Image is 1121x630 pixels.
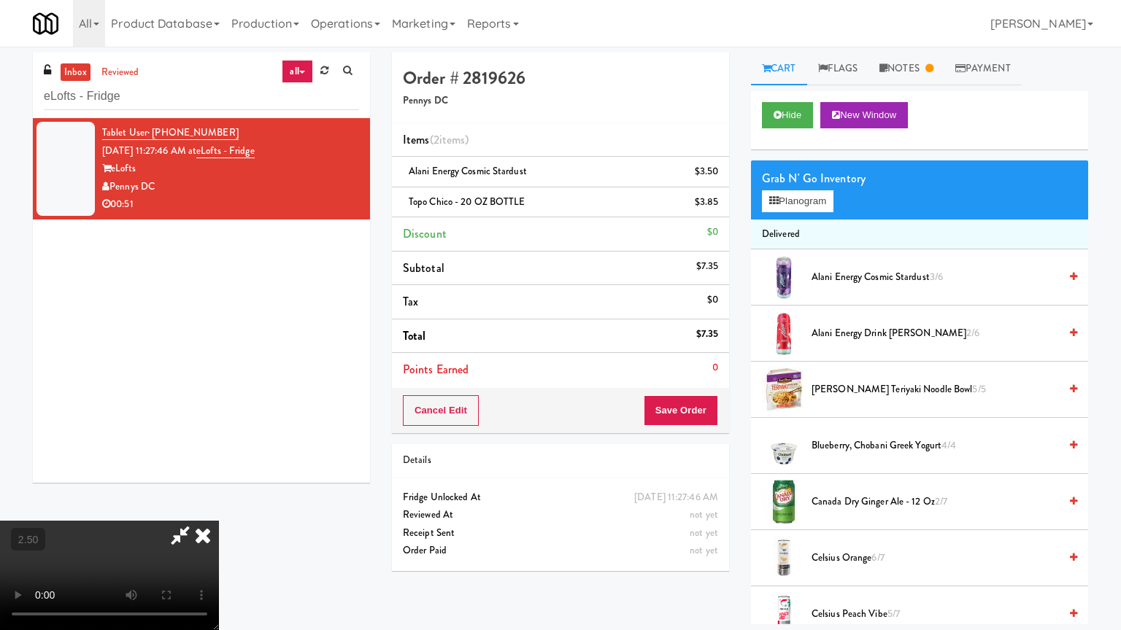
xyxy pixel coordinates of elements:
[806,493,1077,511] div: Canada Dry Ginger Ale - 12 oz2/7
[944,52,1022,85] a: Payment
[102,144,196,157] span: [DATE] 11:27:46 AM at
[806,549,1077,567] div: Celsius Orange6/7
[98,63,143,82] a: reviewed
[812,493,1059,511] span: Canada Dry Ginger Ale - 12 oz
[868,52,944,85] a: Notes
[820,102,908,128] button: New Window
[812,324,1059,343] span: Alani Energy Drink [PERSON_NAME]
[695,193,719,211] div: $3.85
[102,125,239,140] a: Tablet User· [PHONE_NUMBER]
[44,83,359,110] input: Search vision orders
[806,437,1077,455] div: Blueberry, Chobani Greek Yogurt4/4
[972,382,985,396] span: 5/5
[806,324,1077,343] div: Alani Energy Drink [PERSON_NAME]2/6
[403,260,444,276] span: Subtotal
[696,325,719,343] div: $7.35
[644,395,718,426] button: Save Order
[403,542,718,560] div: Order Paid
[690,543,718,557] span: not yet
[409,164,527,178] span: Alani Energy Cosmic Stardust
[812,549,1059,567] span: Celsius Orange
[762,168,1077,190] div: Grab N' Go Inventory
[695,163,719,181] div: $3.50
[147,125,239,139] span: · [PHONE_NUMBER]
[102,160,359,178] div: eLofts
[806,605,1077,623] div: Celsius Peach Vibe5/7
[930,270,943,284] span: 3/6
[707,223,718,241] div: $0
[812,381,1059,399] span: [PERSON_NAME] Teriyaki Noodle Bowl
[812,437,1059,455] span: Blueberry, Chobani Greek Yogurt
[935,494,947,508] span: 2/7
[33,118,370,219] li: Tablet User· [PHONE_NUMBER][DATE] 11:27:46 AM ateLofts - FridgeeLoftsPennys DC00:51
[282,60,312,83] a: all
[762,102,813,128] button: Hide
[403,506,718,524] div: Reviewed At
[403,96,718,106] h5: Pennys DC
[33,11,58,36] img: Micromart
[439,131,466,148] ng-pluralize: items
[690,526,718,540] span: not yet
[812,605,1059,623] span: Celsius Peach Vibe
[196,144,255,158] a: eLofts - Fridge
[409,195,525,209] span: Topo Chico - 20 OZ BOTTLE
[403,451,718,470] div: Details
[403,225,447,242] span: Discount
[941,438,956,452] span: 4/4
[807,52,869,85] a: Flags
[966,326,979,340] span: 2/6
[887,607,900,621] span: 5/7
[707,291,718,309] div: $0
[403,395,479,426] button: Cancel Edit
[762,190,833,212] button: Planogram
[403,131,469,148] span: Items
[806,268,1077,287] div: Alani Energy Cosmic Stardust3/6
[403,524,718,542] div: Receipt Sent
[403,69,718,87] h4: Order # 2819626
[102,178,359,196] div: Pennys DC
[751,52,807,85] a: Cart
[812,268,1059,287] span: Alani Energy Cosmic Stardust
[403,361,469,378] span: Points Earned
[712,359,718,377] div: 0
[806,381,1077,399] div: [PERSON_NAME] Teriyaki Noodle Bowl5/5
[634,489,718,507] div: [DATE] 11:27:46 AM
[403,489,718,507] div: Fridge Unlocked At
[690,507,718,521] span: not yet
[696,257,719,276] div: $7.35
[403,327,426,344] span: Total
[751,219,1088,250] li: Delivered
[871,551,884,564] span: 6/7
[61,63,90,82] a: inbox
[430,131,469,148] span: (2 )
[403,293,418,310] span: Tax
[102,195,359,214] div: 00:51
